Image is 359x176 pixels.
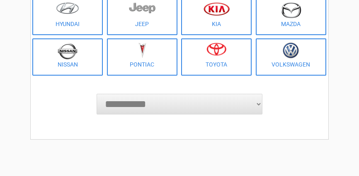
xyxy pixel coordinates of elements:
[181,38,252,76] a: Toyota
[56,2,79,14] img: hyundai
[283,43,299,59] img: volkswagen
[206,43,226,56] img: toyota
[281,2,301,18] img: mazda
[58,43,78,59] img: nissan
[204,2,230,16] img: kia
[32,38,103,76] a: Nissan
[256,38,326,76] a: Volkswagen
[107,38,177,76] a: Pontiac
[138,43,146,58] img: pontiac
[129,2,155,14] img: jeep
